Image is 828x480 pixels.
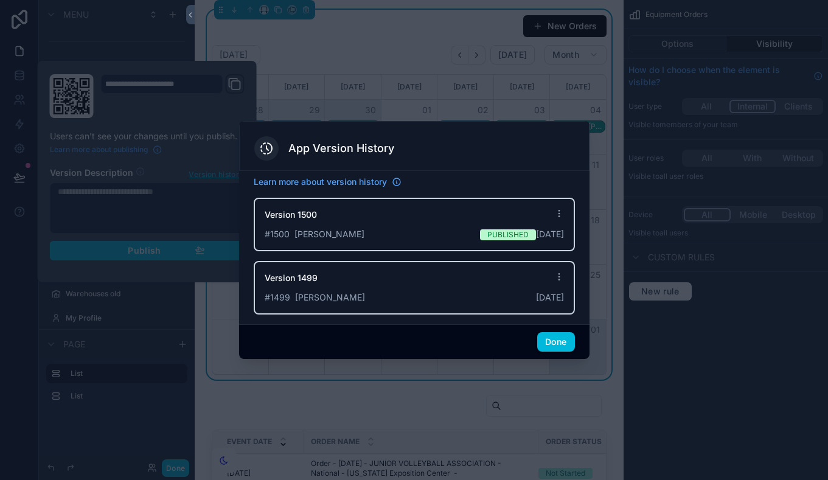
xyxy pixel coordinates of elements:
[536,291,564,304] span: [DATE]
[265,228,364,240] span: # 1500
[265,272,318,284] span: Version 1499
[487,230,529,240] span: Published
[537,332,574,352] button: Done
[254,176,402,188] a: Learn more about version history
[294,229,364,239] span: [PERSON_NAME]
[536,228,564,240] span: [DATE]
[254,176,387,188] span: Learn more about version history
[265,291,365,304] span: # 1499
[265,209,317,221] span: Version 1500
[295,292,365,302] span: [PERSON_NAME]
[288,141,394,156] h3: App Version History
